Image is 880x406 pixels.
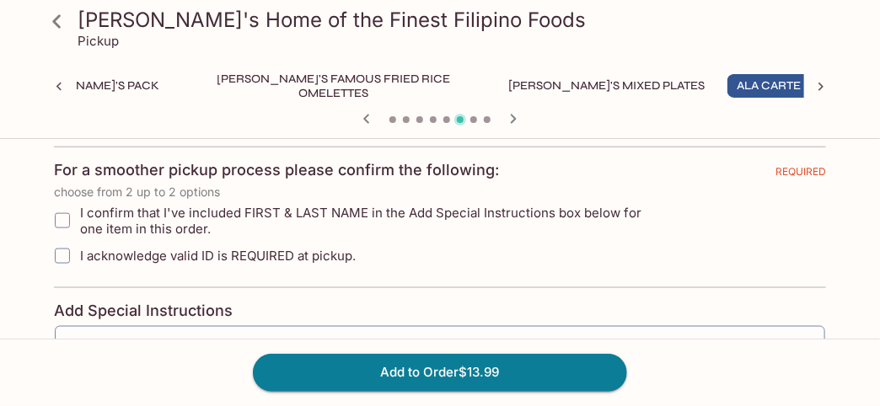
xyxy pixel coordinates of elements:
span: REQUIRED [775,165,826,184]
h4: Add Special Instructions [54,302,826,320]
h3: [PERSON_NAME]'s Home of the Finest Filipino Foods [78,7,831,33]
span: I confirm that I've included FIRST & LAST NAME in the Add Special Instructions box below for one ... [80,205,664,237]
span: I acknowledge valid ID is REQUIRED at pickup. [80,248,356,264]
h4: For a smoother pickup process please confirm the following: [54,161,499,179]
button: [PERSON_NAME]'s Mixed Plates [499,74,714,98]
button: [PERSON_NAME]'s Pack [4,74,169,98]
button: Add to Order$13.99 [253,354,627,391]
button: [PERSON_NAME]'s Famous Fried Rice Omelettes [182,74,486,98]
p: Pickup [78,33,119,49]
p: choose from 2 up to 2 options [54,185,826,199]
